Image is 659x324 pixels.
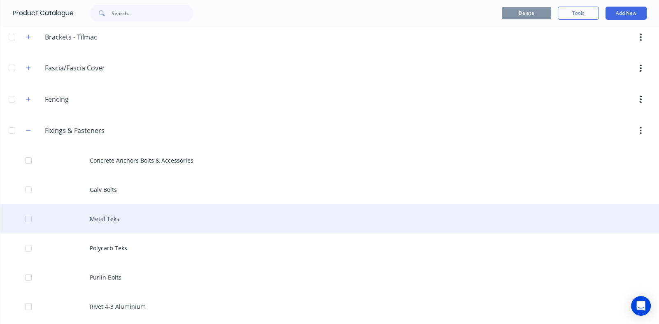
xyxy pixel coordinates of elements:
div: Polycarb Teks [0,233,659,263]
div: Galv Bolts [0,175,659,204]
button: Tools [558,7,599,20]
input: Search... [112,5,193,21]
input: Enter category name [45,63,142,73]
button: Add New [605,7,647,20]
input: Enter category name [45,126,142,135]
div: Purlin Bolts [0,263,659,292]
div: Rivet 4-3 Aluminium [0,292,659,321]
button: Delete [502,7,551,19]
input: Enter category name [45,94,142,104]
div: Open Intercom Messenger [631,296,651,316]
div: Concrete Anchors Bolts & Accessories [0,146,659,175]
div: Metal Teks [0,204,659,233]
input: Enter category name [45,32,142,42]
